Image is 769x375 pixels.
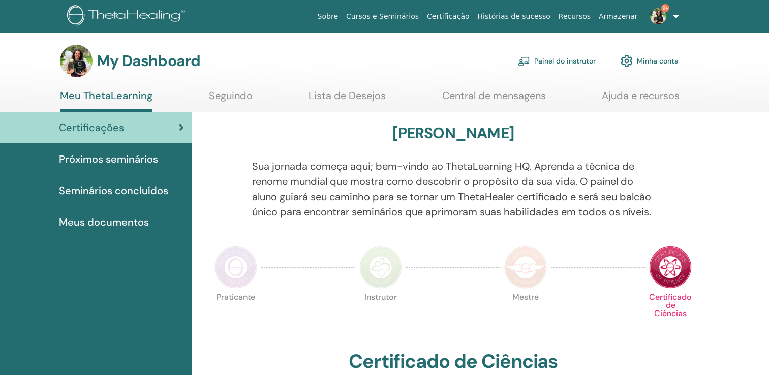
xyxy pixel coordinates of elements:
[359,293,402,336] p: Instrutor
[661,4,669,12] span: 9+
[595,7,641,26] a: Armazenar
[309,89,386,109] a: Lista de Desejos
[621,52,633,70] img: cog.svg
[649,246,692,289] img: Certificate of Science
[314,7,342,26] a: Sobre
[59,214,149,230] span: Meus documentos
[214,246,257,289] img: Practitioner
[518,50,596,72] a: Painel do instrutor
[252,159,654,220] p: Sua jornada começa aqui; bem-vindo ao ThetaLearning HQ. Aprenda a técnica de renome mundial que m...
[442,89,546,109] a: Central de mensagens
[504,246,547,289] img: Master
[97,52,200,70] h3: My Dashboard
[649,293,692,336] p: Certificado de Ciências
[59,183,168,198] span: Seminários concluídos
[60,45,93,77] img: default.jpg
[349,350,558,373] h2: Certificado de Ciências
[59,151,158,167] span: Próximos seminários
[555,7,595,26] a: Recursos
[650,8,666,24] img: default.jpg
[474,7,555,26] a: Histórias de sucesso
[504,293,547,336] p: Mestre
[518,56,530,66] img: chalkboard-teacher.svg
[359,246,402,289] img: Instructor
[67,5,189,28] img: logo.png
[392,124,514,142] h3: [PERSON_NAME]
[342,7,423,26] a: Cursos e Seminários
[60,89,152,112] a: Meu ThetaLearning
[209,89,253,109] a: Seguindo
[214,293,257,336] p: Praticante
[602,89,680,109] a: Ajuda e recursos
[59,120,124,135] span: Certificações
[423,7,473,26] a: Certificação
[621,50,679,72] a: Minha conta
